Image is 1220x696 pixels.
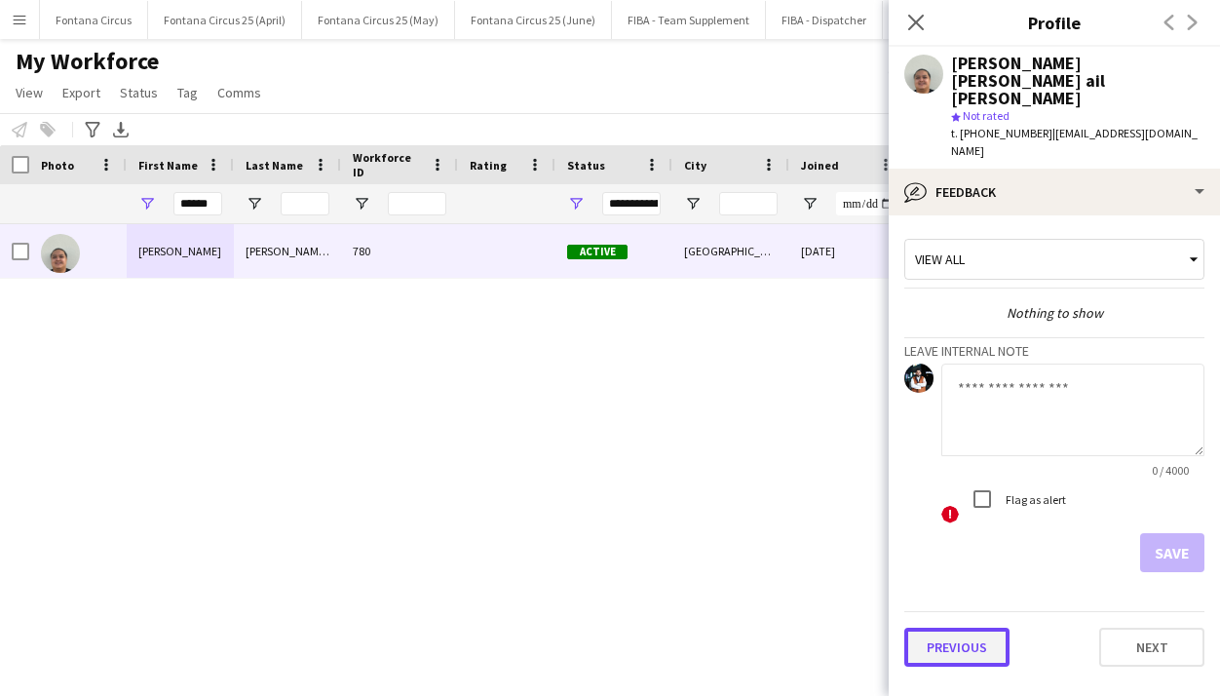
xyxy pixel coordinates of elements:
button: FIBA - Team Supplement [612,1,766,39]
span: Photo [41,158,74,173]
a: Status [112,80,166,105]
button: Open Filter Menu [801,195,819,213]
span: Active [567,245,628,259]
button: Open Filter Menu [684,195,702,213]
button: Fontana Circus 25 (May) [302,1,455,39]
app-action-btn: Advanced filters [81,118,104,141]
app-action-btn: Export XLSX [109,118,133,141]
a: View [8,80,51,105]
span: View [16,84,43,101]
span: Tag [177,84,198,101]
span: Rating [470,158,507,173]
div: Feedback [889,169,1220,215]
button: Open Filter Menu [567,195,585,213]
span: View all [915,251,965,268]
img: Jamal Jamal Mohamed ail osman [41,234,80,273]
span: Workforce ID [353,150,423,179]
button: Fontana Circus 25 (April) [148,1,302,39]
span: Joined [801,158,839,173]
button: Previous [904,628,1010,667]
label: Flag as alert [1002,492,1066,507]
span: Not rated [963,108,1010,123]
a: Comms [210,80,269,105]
span: Status [567,158,605,173]
input: First Name Filter Input [173,192,222,215]
input: City Filter Input [719,192,778,215]
span: t. [PHONE_NUMBER] [951,126,1052,140]
div: [PERSON_NAME] [PERSON_NAME] ail [PERSON_NAME] [951,55,1204,107]
input: Workforce ID Filter Input [388,192,446,215]
div: Nothing to show [904,304,1204,322]
div: [GEOGRAPHIC_DATA] [672,224,789,278]
button: Open Filter Menu [353,195,370,213]
span: Export [62,84,100,101]
button: Next [1099,628,1204,667]
input: Joined Filter Input [836,192,895,215]
span: City [684,158,706,173]
button: FIBA - Dispatcher [766,1,883,39]
span: Last Name [246,158,303,173]
span: Comms [217,84,261,101]
span: | [EMAIL_ADDRESS][DOMAIN_NAME] [951,126,1198,158]
a: Tag [170,80,206,105]
input: Last Name Filter Input [281,192,329,215]
div: [PERSON_NAME] [127,224,234,278]
button: Fontana Circus [40,1,148,39]
span: First Name [138,158,198,173]
span: My Workforce [16,47,159,76]
button: Open Filter Menu [138,195,156,213]
h3: Profile [889,10,1220,35]
span: ! [941,506,959,523]
div: [PERSON_NAME] ail [PERSON_NAME] [234,224,341,278]
button: FIBA - Hotel Guest Management [883,1,1073,39]
div: 780 [341,224,458,278]
a: Export [55,80,108,105]
button: Fontana Circus 25 (June) [455,1,612,39]
span: Status [120,84,158,101]
span: 0 / 4000 [1136,463,1204,478]
div: [DATE] [789,224,906,278]
button: Open Filter Menu [246,195,263,213]
h3: Leave internal note [904,342,1204,360]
